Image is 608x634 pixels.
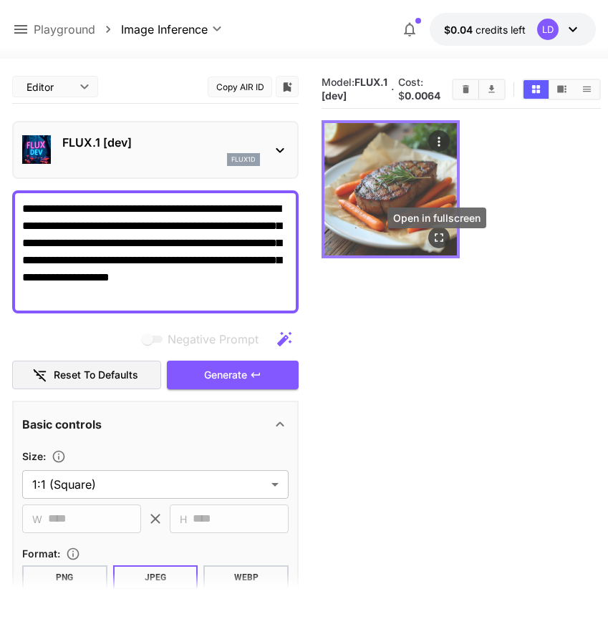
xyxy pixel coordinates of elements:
[231,155,256,165] p: flux1d
[22,565,107,590] button: PNG
[60,547,86,561] button: Choose the file format for the output image.
[22,128,289,172] div: FLUX.1 [dev]flux1d
[204,366,247,384] span: Generate
[522,79,601,100] div: Show media in grid viewShow media in video viewShow media in list view
[444,24,476,36] span: $0.04
[405,89,440,102] b: 0.0064
[444,22,526,37] div: $0.0372
[322,76,387,102] span: Model:
[139,330,270,348] span: Negative prompts are not compatible with the selected model.
[12,361,161,390] button: Reset to defaults
[537,19,559,40] div: LD
[203,565,289,590] button: WEBP
[452,79,506,100] div: Clear AllDownload All
[34,21,121,38] nav: breadcrumb
[391,81,395,98] p: ·
[430,13,596,46] button: $0.0372LD
[523,80,549,99] button: Show media in grid view
[121,21,208,38] span: Image Inference
[22,450,46,462] span: Size :
[549,80,574,99] button: Show media in video view
[476,24,526,36] span: credits left
[167,361,299,390] button: Generate
[22,547,60,560] span: Format :
[113,565,198,590] button: JPEG
[324,123,457,255] img: 2Q==
[34,21,95,38] a: Playground
[168,331,259,348] span: Negative Prompt
[26,79,71,94] span: Editor
[22,407,289,442] div: Basic controls
[453,80,478,99] button: Clear All
[479,80,504,99] button: Download All
[62,134,260,151] p: FLUX.1 [dev]
[32,511,42,527] span: W
[281,78,294,95] button: Add to library
[428,130,450,152] div: Actions
[46,449,72,464] button: Adjust the dimensions of the generated image by specifying its width and height in pixels, or sel...
[180,511,187,527] span: H
[387,208,486,228] div: Open in fullscreen
[574,80,599,99] button: Show media in list view
[322,76,387,102] b: FLUX.1 [dev]
[32,476,266,493] span: 1:1 (Square)
[22,416,102,433] p: Basic controls
[208,77,272,97] button: Copy AIR ID
[398,76,440,102] span: Cost: $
